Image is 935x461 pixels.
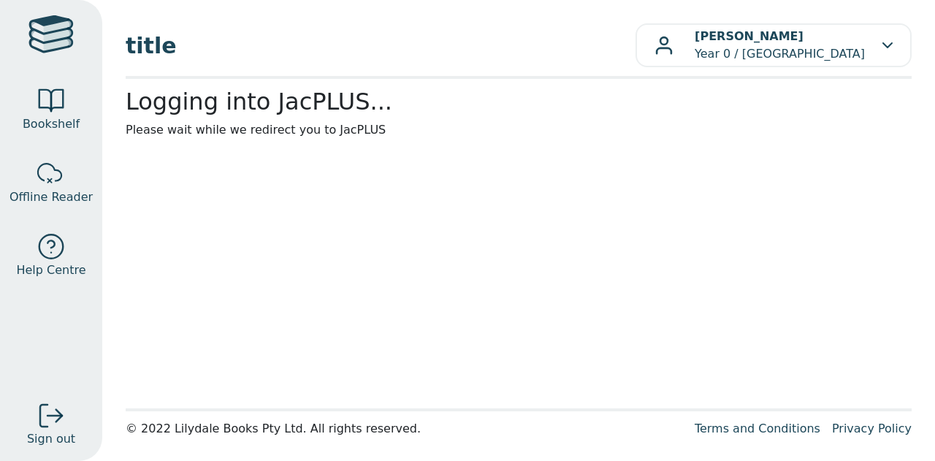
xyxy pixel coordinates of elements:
p: Year 0 / [GEOGRAPHIC_DATA] [695,28,865,63]
span: title [126,29,636,62]
h2: Logging into JacPLUS... [126,88,912,115]
p: Please wait while we redirect you to JacPLUS [126,121,912,139]
span: Sign out [27,430,75,448]
span: Bookshelf [23,115,80,133]
div: © 2022 Lilydale Books Pty Ltd. All rights reserved. [126,420,683,438]
span: Help Centre [16,262,85,279]
b: [PERSON_NAME] [695,29,804,43]
a: Terms and Conditions [695,422,820,435]
span: Offline Reader [9,188,93,206]
button: [PERSON_NAME]Year 0 / [GEOGRAPHIC_DATA] [636,23,912,67]
a: Privacy Policy [832,422,912,435]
